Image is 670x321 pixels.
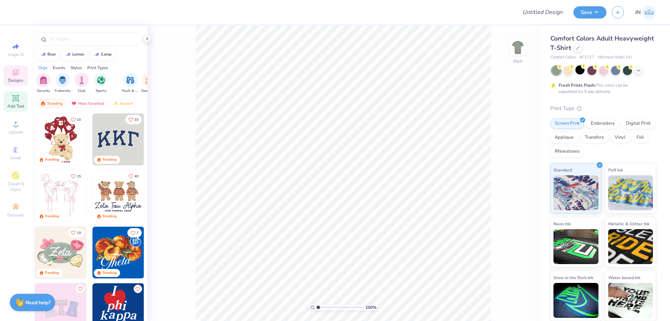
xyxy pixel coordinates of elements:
span: 33 [134,118,139,122]
img: 010ceb09-c6fc-40d9-b71e-e3f087f73ee6 [35,227,87,278]
span: Fraternity [55,88,70,94]
span: Comfort Colors Adult Heavyweight T-Shirt [550,34,654,52]
button: filter button [75,73,89,94]
img: Game Day Image [146,76,154,84]
div: Vinyl [610,132,630,143]
span: Sports [96,88,106,94]
strong: Fresh Prints Flash: [559,82,596,88]
img: d12c9beb-9502-45c7-ae94-40b97fdd6040 [144,170,195,222]
img: a3be6b59-b000-4a72-aad0-0c575b892a6b [92,170,144,222]
img: f22b6edb-555b-47a9-89ed-0dd391bfae4f [144,227,195,278]
span: Greek [10,155,21,161]
button: filter button [141,73,157,94]
div: Trending [45,270,59,276]
div: Trending [45,214,59,219]
div: Transfers [580,132,608,143]
img: Jacky Noya [642,6,656,19]
div: Events [53,65,65,71]
img: 587403a7-0594-4a7f-b2bd-0ca67a3ff8dd [35,114,87,165]
img: Glow in the Dark Ink [553,283,598,318]
img: Metallic & Glitter Ink [608,229,653,264]
img: Sports Image [97,76,105,84]
span: Comfort Colors [550,54,576,60]
div: Rhinestones [550,146,584,157]
img: 3b9aba4f-e317-4aa7-a679-c95a879539bd [92,114,144,165]
button: filter button [36,73,50,94]
span: Metallic & Glitter Ink [608,220,649,227]
img: d12a98c7-f0f7-4345-bf3a-b9f1b718b86e [86,170,138,222]
img: trending.gif [40,101,46,106]
button: Like [68,228,84,238]
button: Like [125,172,142,181]
div: Embroidery [586,118,619,129]
button: camp [90,49,115,60]
span: Water based Ink [608,274,640,281]
span: Image AI [8,52,24,57]
img: Sorority Image [39,76,47,84]
img: Fraternity Image [59,76,66,84]
span: Sorority [37,88,50,94]
img: trend_line.gif [65,52,71,57]
span: 10 [77,118,81,122]
button: filter button [55,73,70,94]
div: Trending [102,157,117,162]
span: 19 [77,231,81,235]
span: # C1717 [580,54,594,60]
span: 15 [77,175,81,178]
div: Trending [102,214,117,219]
a: JN [635,6,656,19]
span: 7 [136,231,139,235]
span: Add Text [7,103,24,109]
img: trend_line.gif [40,52,46,57]
div: filter for Sorority [36,73,50,94]
div: Applique [550,132,578,143]
div: Orgs [38,65,47,71]
button: Like [76,285,84,293]
img: 83dda5b0-2158-48ca-832c-f6b4ef4c4536 [35,170,87,222]
span: Puff Ink [608,166,623,174]
div: Foil [632,132,648,143]
button: Like [127,228,142,238]
span: 100 % [365,304,377,311]
span: Minimum Order: 24 + [598,54,633,60]
div: camp [101,52,112,56]
span: Rush & Bid [122,88,138,94]
div: Styles [70,65,82,71]
img: Back [511,41,525,54]
div: filter for Fraternity [55,73,70,94]
img: e74243e0-e378-47aa-a400-bc6bcb25063a [86,114,138,165]
span: Designs [8,78,23,83]
button: Like [68,172,84,181]
span: Clipart & logos [3,181,28,192]
span: Decorate [7,212,24,218]
img: Puff Ink [608,175,653,210]
img: Neon Ink [553,229,598,264]
img: edfb13fc-0e43-44eb-bea2-bf7fc0dd67f9 [144,114,195,165]
button: Like [134,285,142,293]
span: Club [78,88,85,94]
span: JN [635,8,641,16]
span: Standard [553,166,572,174]
div: Most Favorited [68,99,107,108]
img: Club Image [78,76,85,84]
div: Print Types [87,65,108,71]
button: filter button [94,73,108,94]
button: filter button [122,73,138,94]
span: Game Day [141,88,157,94]
div: Trending [45,157,59,162]
div: filter for Sports [94,73,108,94]
div: Trending [102,270,117,276]
button: bear [37,49,59,60]
div: Screen Print [550,118,584,129]
button: lemon [61,49,88,60]
img: Water based Ink [608,283,653,318]
div: Digital Print [621,118,655,129]
div: filter for Rush & Bid [122,73,138,94]
img: trend_line.gif [94,52,99,57]
div: Trending [37,99,66,108]
div: lemon [72,52,84,56]
img: Newest.gif [113,101,118,106]
img: most_fav.gif [71,101,77,106]
button: Like [125,115,142,124]
strong: Need help? [25,299,51,306]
